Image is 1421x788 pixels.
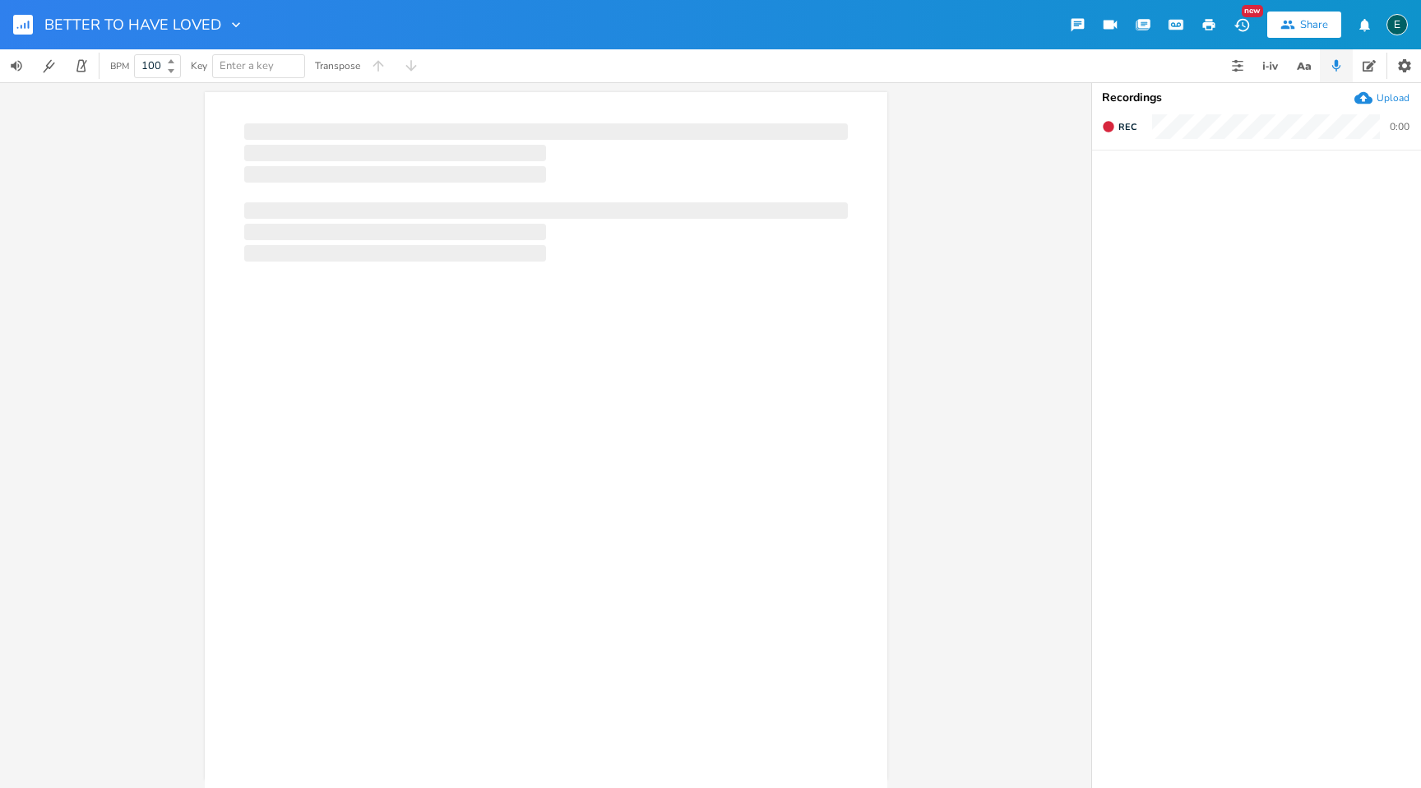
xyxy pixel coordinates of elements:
span: BETTER TO HAVE LOVED [44,17,221,32]
div: 0:00 [1390,122,1409,132]
div: Transpose [315,61,360,71]
div: BPM [110,62,129,71]
div: edenmusic [1386,14,1408,35]
button: Rec [1095,114,1143,140]
div: Recordings [1102,92,1411,104]
button: Share [1267,12,1341,38]
span: Rec [1118,121,1136,133]
div: Share [1300,17,1328,32]
div: New [1242,5,1263,17]
div: Upload [1377,91,1409,104]
button: Upload [1354,89,1409,107]
span: Enter a key [220,58,274,73]
div: Key [191,61,207,71]
button: New [1225,10,1258,39]
button: E [1386,6,1408,44]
